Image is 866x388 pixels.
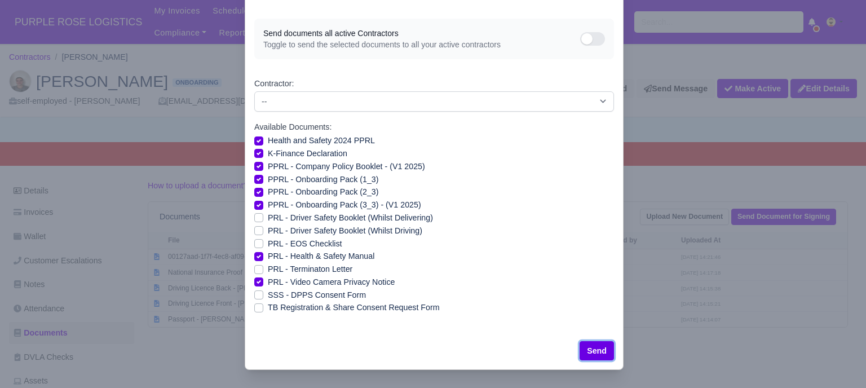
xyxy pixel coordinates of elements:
[268,289,366,302] label: SSS - DPPS Consent Form
[580,341,614,360] button: Send
[268,250,374,263] label: PRL - Health & Safety Manual
[268,134,375,147] label: Health and Safety 2024 PPRL
[268,301,440,314] label: ТB Registration & Share Consent Request Form
[268,186,378,199] label: PPRL - Onboarding Pack (2_3)
[263,39,580,50] span: Toggle to send the selected documents to all your active contractors
[268,147,347,160] label: K-Finance Declaration
[268,276,395,289] label: PRL - Video Camera Privacy Notice
[268,237,342,250] label: PRL - EOS Checklist
[268,199,421,211] label: PPRL - Onboarding Pack (3_3) - (V1 2025)
[810,334,866,388] iframe: Chat Widget
[268,173,378,186] label: PPRL - Onboarding Pack (1_3)
[254,121,332,134] label: Available Documents:
[268,263,352,276] label: PRL - Terminaton Letter
[263,28,580,39] span: Send documents all active Contractors
[268,160,425,173] label: PPRL - Company Policy Booklet - (V1 2025)
[254,77,294,90] label: Contractor:
[268,211,433,224] label: PRL - Driver Safety Booklet (Whilst Delivering)
[268,224,422,237] label: PRL - Driver Safety Booklet (Whilst Driving)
